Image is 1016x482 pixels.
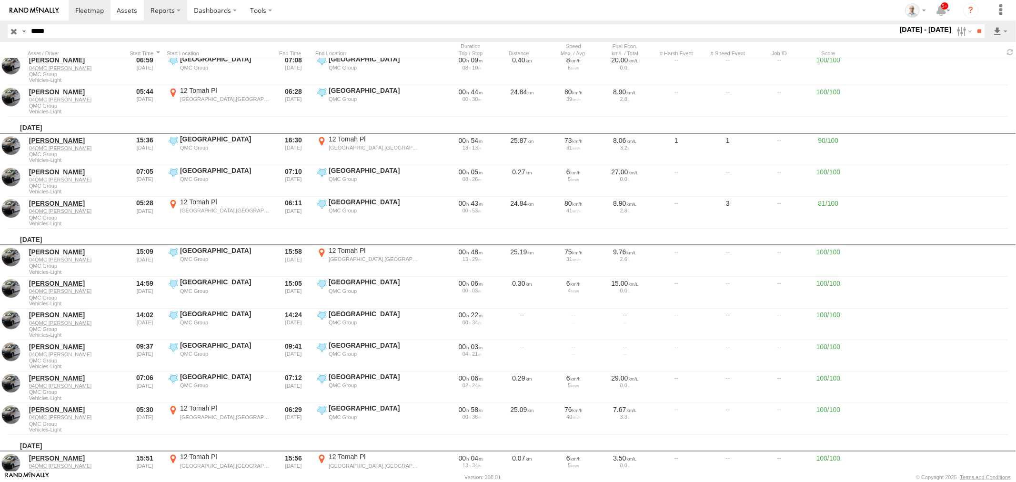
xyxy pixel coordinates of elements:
[498,86,546,116] div: 24.84
[329,246,419,255] div: 12 Tomah Pl
[29,311,121,319] a: [PERSON_NAME]
[315,310,420,339] label: Click to View Event Location
[448,374,493,382] div: [409s] 11/08/2025 07:06 - 11/08/2025 07:12
[551,199,596,208] div: 80
[167,135,272,164] label: Click to View Event Location
[329,166,419,175] div: [GEOGRAPHIC_DATA]
[29,183,121,189] span: QMC Group
[180,341,270,350] div: [GEOGRAPHIC_DATA]
[329,176,419,182] div: QMC Group
[29,427,121,432] span: Filter Results to this Group
[603,168,647,176] div: 27.00
[329,404,419,412] div: [GEOGRAPHIC_DATA]
[551,168,596,176] div: 6
[471,311,483,319] span: 22
[472,256,481,262] span: 29
[180,64,270,71] div: QMC Group
[315,404,420,433] label: Click to View Event Location
[448,279,493,288] div: [400s] 11/08/2025 14:59 - 11/08/2025 15:05
[551,96,596,102] div: 39
[807,166,850,196] div: 100/100
[1,311,20,330] a: View Asset in Asset Management
[463,65,471,70] span: 08
[472,462,481,468] span: 34
[704,198,752,227] div: 3
[329,278,419,286] div: [GEOGRAPHIC_DATA]
[180,452,270,461] div: 12 Tomah Pl
[275,452,312,482] div: 15:56 [DATE]
[29,279,121,288] a: [PERSON_NAME]
[167,372,272,402] label: Click to View Event Location
[127,55,163,84] div: 06:59 [DATE]
[498,372,546,402] div: 0.29
[463,256,471,262] span: 13
[963,3,978,18] i: ?
[29,103,121,109] span: QMC Group
[127,135,163,164] div: 15:36 [DATE]
[127,310,163,339] div: 14:02 [DATE]
[180,246,270,255] div: [GEOGRAPHIC_DATA]
[29,221,121,226] span: Filter Results to this Group
[180,176,270,182] div: QMC Group
[167,404,272,433] label: Click to View Event Location
[471,56,483,64] span: 09
[329,86,419,95] div: [GEOGRAPHIC_DATA]
[180,382,270,389] div: QMC Group
[127,452,163,482] div: 15:51 [DATE]
[29,421,121,427] span: QMC Group
[551,65,596,70] div: 6
[1,248,20,267] a: View Asset in Asset Management
[29,77,121,83] span: Filter Results to this Group
[29,208,121,214] a: 04QMC [PERSON_NAME]
[603,454,647,462] div: 3.50
[329,288,419,294] div: QMC Group
[471,454,483,462] span: 04
[653,135,700,164] div: 1
[498,278,546,307] div: 0.30
[275,372,312,402] div: 07:12 [DATE]
[29,342,121,351] a: [PERSON_NAME]
[448,454,493,462] div: [290s] 10/08/2025 15:51 - 10/08/2025 15:56
[167,452,272,482] label: Click to View Event Location
[448,56,493,64] div: [551s] 13/08/2025 06:59 - 13/08/2025 07:08
[29,358,121,363] span: QMC Group
[127,86,163,116] div: 05:44 [DATE]
[448,88,493,96] div: [2642s] 13/08/2025 05:44 - 13/08/2025 06:28
[29,462,121,469] a: 04QMC [PERSON_NAME]
[463,208,471,213] span: 00
[448,342,493,351] div: [222s] 11/08/2025 09:37 - 11/08/2025 09:41
[603,176,647,182] div: 0.0
[603,145,647,151] div: 3.2
[29,96,121,103] a: 04QMC [PERSON_NAME]
[459,406,469,413] span: 00
[329,135,419,143] div: 12 Tomah Pl
[992,24,1008,38] label: Export results as...
[329,144,419,151] div: [GEOGRAPHIC_DATA],[GEOGRAPHIC_DATA]
[180,55,270,63] div: [GEOGRAPHIC_DATA]
[463,176,471,182] span: 08
[498,166,546,196] div: 0.27
[167,278,272,307] label: Click to View Event Location
[167,55,272,84] label: Click to View Event Location
[127,372,163,402] div: 07:06 [DATE]
[275,404,312,433] div: 06:29 [DATE]
[29,332,121,338] span: Filter Results to this Group
[603,405,647,414] div: 7.67
[603,248,647,256] div: 9.76
[471,343,483,351] span: 03
[29,395,121,401] span: Filter Results to this Group
[448,168,493,176] div: [315s] 12/08/2025 07:05 - 12/08/2025 07:10
[472,288,481,293] span: 03
[167,198,272,227] label: Click to View Event Location
[603,96,647,102] div: 2.8
[180,207,270,214] div: [GEOGRAPHIC_DATA],[GEOGRAPHIC_DATA]
[463,96,471,102] span: 00
[329,207,419,214] div: QMC Group
[902,3,929,18] div: Kurt Byers
[29,405,121,414] a: [PERSON_NAME]
[20,24,28,38] label: Search Query
[275,198,312,227] div: 06:11 [DATE]
[551,56,596,64] div: 8
[551,248,596,256] div: 75
[459,137,469,144] span: 00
